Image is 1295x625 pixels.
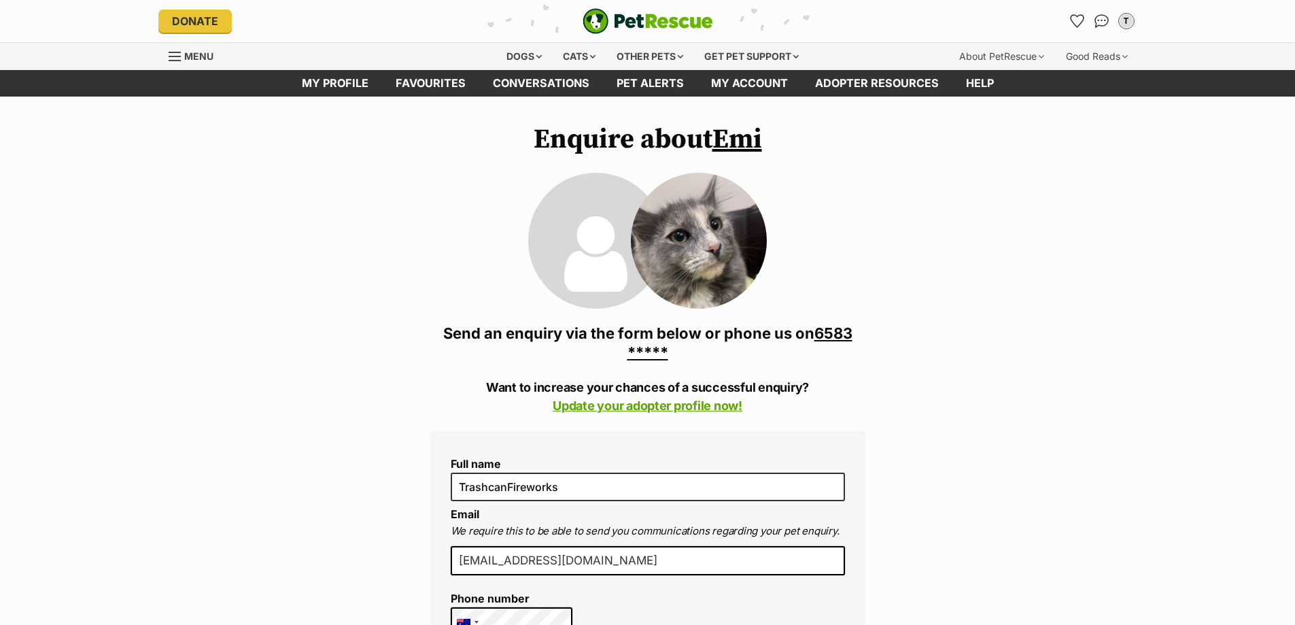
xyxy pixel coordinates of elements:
[950,43,1054,70] div: About PetRescue
[451,592,573,605] label: Phone number
[801,70,952,97] a: Adopter resources
[430,124,865,155] h1: Enquire about
[169,43,223,67] a: Menu
[288,70,382,97] a: My profile
[430,324,865,362] h3: Send an enquiry via the form below or phone us on
[479,70,603,97] a: conversations
[583,8,713,34] a: PetRescue
[497,43,551,70] div: Dogs
[1116,10,1137,32] button: My account
[451,473,845,501] input: E.g. Jimmy Chew
[1067,10,1088,32] a: Favourites
[382,70,479,97] a: Favourites
[158,10,232,33] a: Donate
[603,70,697,97] a: Pet alerts
[553,43,605,70] div: Cats
[1067,10,1137,32] ul: Account quick links
[583,8,713,34] img: logo-e224e6f780fb5917bec1dbf3a21bbac754714ae5b6737aabdf751b685950b380.svg
[695,43,808,70] div: Get pet support
[430,378,865,415] p: Want to increase your chances of a successful enquiry?
[1094,14,1109,28] img: chat-41dd97257d64d25036548639549fe6c8038ab92f7586957e7f3b1b290dea8141.svg
[451,507,479,521] label: Email
[607,43,693,70] div: Other pets
[952,70,1007,97] a: Help
[451,524,845,539] p: We require this to be able to send you communications regarding your pet enquiry.
[553,399,742,413] a: Update your adopter profile now!
[1120,14,1133,28] div: T
[451,458,845,470] label: Full name
[1056,43,1137,70] div: Good Reads
[697,70,801,97] a: My account
[184,50,213,62] span: Menu
[631,173,767,309] img: Emi
[712,122,762,156] a: Emi
[1091,10,1113,32] a: Conversations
